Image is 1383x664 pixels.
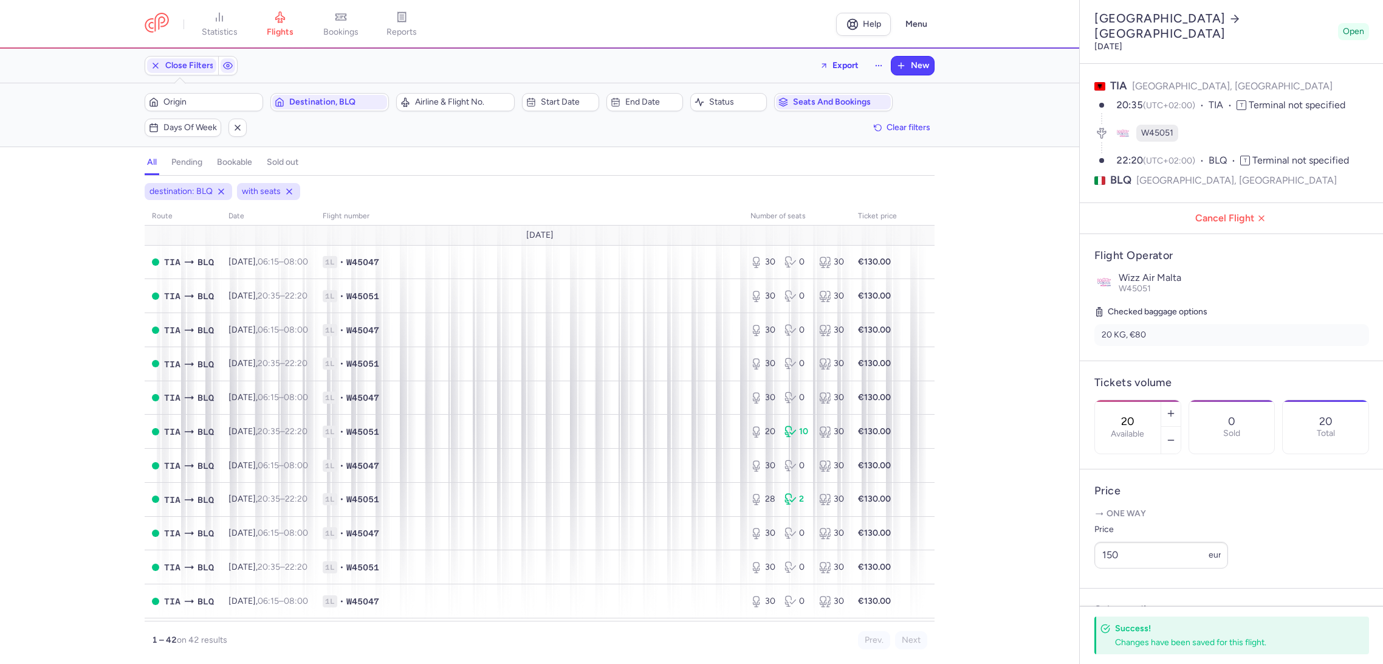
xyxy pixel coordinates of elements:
[323,493,337,505] span: 1L
[750,392,775,404] div: 30
[784,256,809,268] div: 0
[258,291,280,301] time: 20:35
[1094,484,1369,498] h4: Price
[197,425,214,438] span: Guglielmo Marconi, Bologna, Italy
[197,391,214,404] span: Guglielmo Marconi, Bologna, Italy
[323,392,337,404] span: 1L
[165,61,214,71] span: Close Filters
[284,325,308,335] time: 08:00
[258,358,280,368] time: 20:35
[258,460,308,471] span: –
[258,562,280,572] time: 20:35
[346,426,379,438] span: W45051
[258,325,308,335] span: –
[887,123,930,132] span: Clear filters
[1110,79,1127,92] span: TIA
[750,493,775,505] div: 28
[819,392,843,404] div: 30
[228,257,308,267] span: [DATE],
[340,256,344,268] span: •
[164,425,180,438] span: Rinas Mother Teresa, Tirana, Albania
[819,426,843,438] div: 30
[285,358,307,368] time: 22:20
[690,93,767,111] button: Status
[858,325,891,335] strong: €130.00
[819,358,843,370] div: 30
[323,358,337,370] span: 1L
[346,493,379,505] span: W45051
[228,562,307,572] span: [DATE],
[541,97,594,107] span: Start date
[285,494,307,504] time: 22:20
[784,392,809,404] div: 0
[228,325,308,335] span: [DATE],
[163,123,217,133] span: Days of week
[784,561,809,573] div: 0
[284,460,308,471] time: 08:00
[145,57,218,75] button: Close Filters
[258,257,279,267] time: 06:15
[812,56,867,75] button: Export
[258,392,279,403] time: 06:15
[258,596,308,606] span: –
[285,562,307,572] time: 22:20
[228,426,307,437] span: [DATE],
[1116,99,1143,111] time: 20:35
[164,289,180,303] span: Rinas Mother Teresa, Tirana, Albania
[415,97,510,107] span: Airline & Flight No.
[323,426,337,438] span: 1L
[709,97,763,107] span: Status
[898,13,935,36] button: Menu
[164,493,180,507] span: Rinas Mother Teresa, Tirana, Albania
[858,494,891,504] strong: €130.00
[145,119,221,137] button: Days of week
[346,595,379,607] span: W45047
[750,256,775,268] div: 30
[526,230,554,240] span: [DATE]
[625,97,679,107] span: End date
[164,323,180,337] span: Rinas Mother Teresa, Tirana, Albania
[1343,26,1364,38] span: Open
[1114,125,1131,142] figure: W4 airline logo
[228,528,308,538] span: [DATE],
[346,290,379,302] span: W45051
[1094,249,1369,263] h4: Flight Operator
[750,324,775,336] div: 30
[750,358,775,370] div: 30
[784,460,809,472] div: 0
[340,358,344,370] span: •
[1237,100,1246,110] span: T
[164,595,180,608] span: Rinas Mother Teresa, Tirana, Albania
[145,93,263,111] button: Origin
[164,358,180,371] span: Rinas Mother Teresa, Tirana, Albania
[284,257,308,267] time: 08:00
[311,11,371,38] a: bookings
[396,93,515,111] button: Airline & Flight No.
[819,290,843,302] div: 30
[323,256,337,268] span: 1L
[340,527,344,539] span: •
[784,426,809,438] div: 10
[164,527,180,540] span: Rinas Mother Teresa, Tirana, Albania
[285,426,307,437] time: 22:20
[851,207,904,226] th: Ticket price
[1209,99,1237,112] span: TIA
[197,527,214,540] span: Guglielmo Marconi, Bologna, Italy
[258,562,307,572] span: –
[858,358,891,368] strong: €130.00
[267,27,293,38] span: flights
[911,61,929,71] span: New
[1111,429,1144,439] label: Available
[258,426,307,437] span: –
[784,595,809,607] div: 0
[858,392,891,403] strong: €130.00
[750,595,775,607] div: 30
[819,561,843,573] div: 30
[340,561,344,573] span: •
[1119,283,1151,294] span: W45051
[258,325,279,335] time: 06:15
[793,97,888,107] span: Seats and bookings
[784,358,809,370] div: 0
[323,290,337,302] span: 1L
[346,392,379,404] span: W45047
